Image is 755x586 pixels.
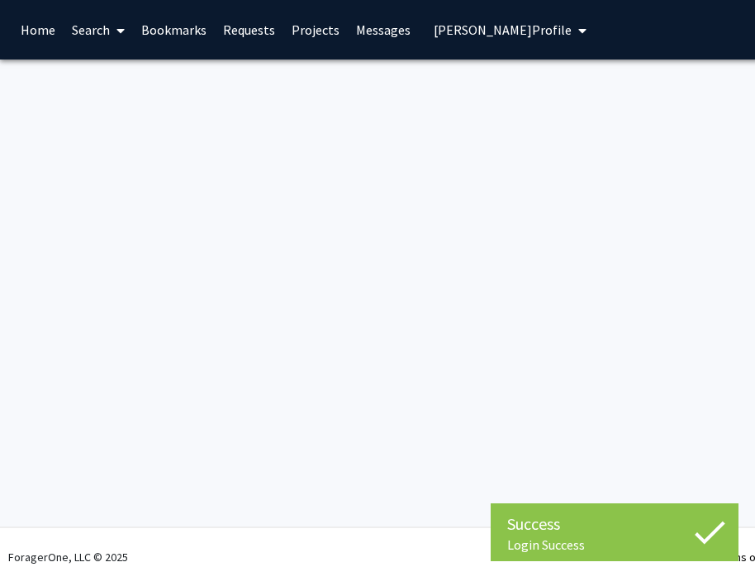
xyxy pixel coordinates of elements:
a: Requests [215,1,283,59]
a: Projects [283,1,348,59]
a: Messages [348,1,419,59]
div: Success [507,512,722,536]
a: Home [12,1,64,59]
div: ForagerOne, LLC © 2025 [8,528,128,586]
div: Login Success [507,536,722,553]
span: [PERSON_NAME] Profile [434,21,572,38]
a: Bookmarks [133,1,215,59]
a: Search [64,1,133,59]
